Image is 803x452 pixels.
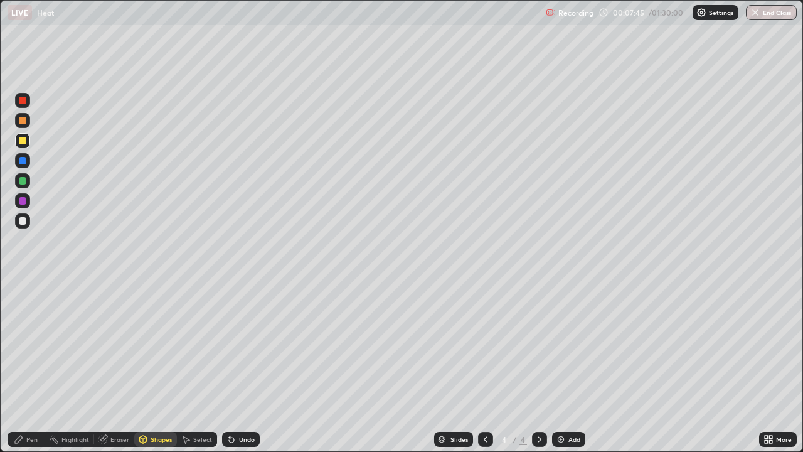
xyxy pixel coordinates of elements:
div: More [776,436,792,443]
div: Undo [239,436,255,443]
div: / [513,436,517,443]
div: Select [193,436,212,443]
img: add-slide-button [556,434,566,444]
img: end-class-cross [750,8,760,18]
div: Eraser [110,436,129,443]
p: Heat [37,8,54,18]
img: recording.375f2c34.svg [546,8,556,18]
div: Highlight [61,436,89,443]
div: 4 [519,434,527,445]
div: 4 [498,436,511,443]
p: Settings [709,9,733,16]
div: Slides [450,436,468,443]
p: LIVE [11,8,28,18]
p: Recording [558,8,593,18]
div: Add [568,436,580,443]
img: class-settings-icons [696,8,706,18]
button: End Class [746,5,797,20]
div: Shapes [151,436,172,443]
div: Pen [26,436,38,443]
